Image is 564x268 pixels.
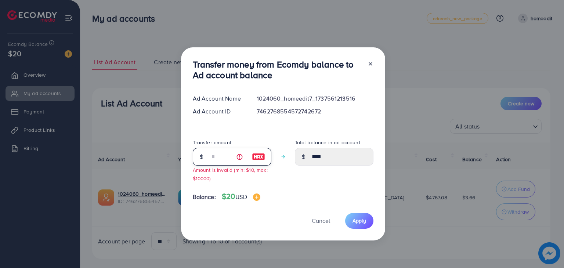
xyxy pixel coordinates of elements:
div: Ad Account ID [187,107,251,116]
h4: $20 [222,192,260,201]
h3: Transfer money from Ecomdy balance to Ad account balance [193,59,362,80]
img: image [253,193,260,201]
span: USD [235,193,247,201]
button: Apply [345,213,373,229]
div: 1024060_homeedit7_1737561213516 [251,94,379,103]
div: Ad Account Name [187,94,251,103]
img: image [252,152,265,161]
button: Cancel [303,213,339,229]
label: Total balance in ad account [295,139,360,146]
div: 7462768554572742672 [251,107,379,116]
label: Transfer amount [193,139,231,146]
span: Apply [352,217,366,224]
span: Cancel [312,217,330,225]
span: Balance: [193,193,216,201]
small: Amount is invalid (min: $10, max: $10000) [193,166,268,182]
